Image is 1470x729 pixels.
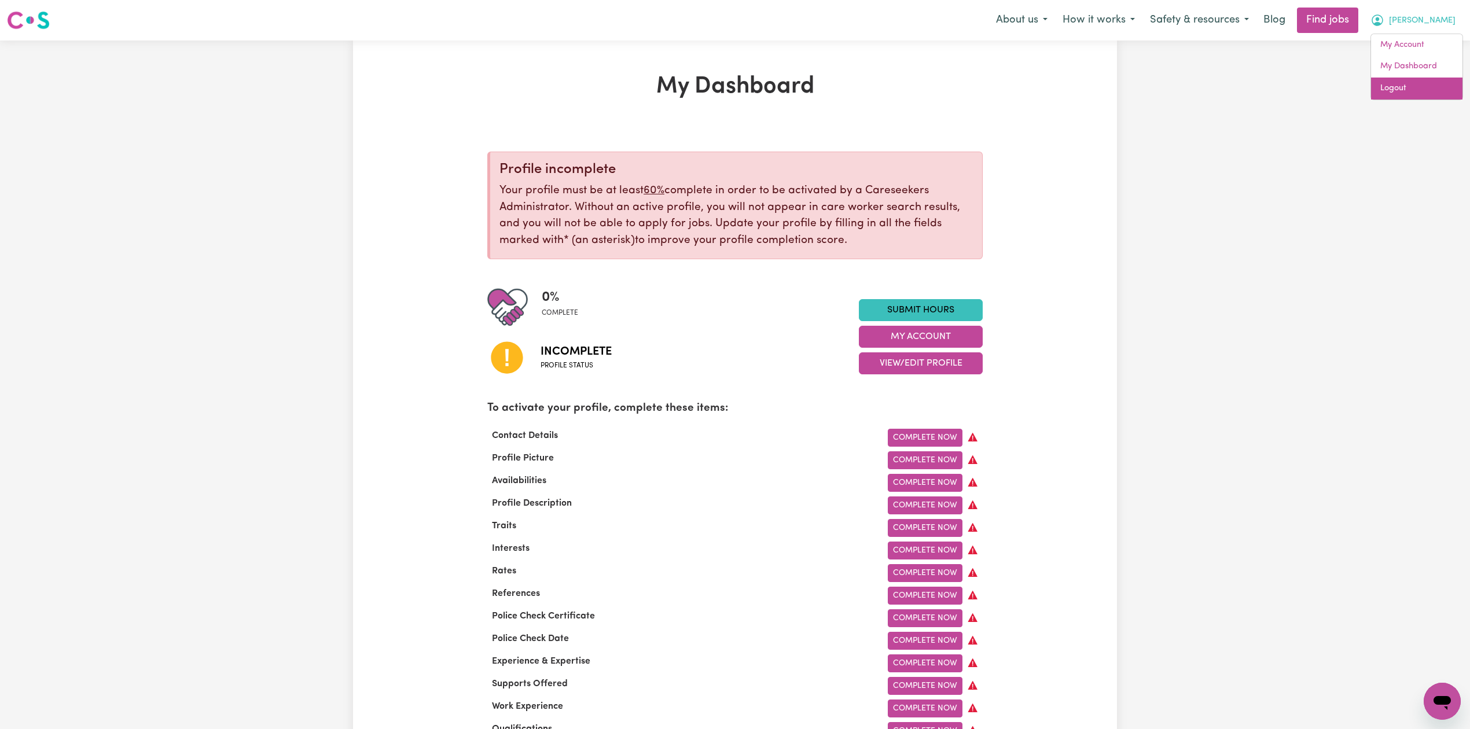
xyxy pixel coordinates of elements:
button: How it works [1055,8,1142,32]
span: Supports Offered [487,679,572,689]
button: View/Edit Profile [859,352,983,374]
a: My Dashboard [1371,56,1462,78]
a: Complete Now [888,677,962,695]
a: Careseekers logo [7,7,50,34]
a: Complete Now [888,519,962,537]
button: My Account [1363,8,1463,32]
a: Find jobs [1297,8,1358,33]
span: Contact Details [487,431,563,440]
a: Complete Now [888,699,962,717]
button: Safety & resources [1142,8,1256,32]
p: To activate your profile, complete these items: [487,400,983,417]
iframe: Button to launch messaging window [1424,683,1461,720]
span: Profile status [541,360,612,371]
span: 0 % [542,287,578,308]
a: Complete Now [888,632,962,650]
span: [PERSON_NAME] [1389,14,1456,27]
span: an asterisk [564,235,635,246]
a: Complete Now [888,564,962,582]
a: Submit Hours [859,299,983,321]
a: Complete Now [888,542,962,559]
span: complete [542,308,578,318]
button: My Account [859,326,983,348]
a: Blog [1256,8,1292,33]
a: Complete Now [888,587,962,605]
div: Profile completeness: 0% [542,287,587,327]
p: Your profile must be at least complete in order to be activated by a Careseekers Administrator. W... [499,183,973,249]
img: Careseekers logo [7,10,50,31]
span: Interests [487,544,534,553]
a: My Account [1371,34,1462,56]
u: 60% [644,185,664,196]
a: Complete Now [888,429,962,447]
span: Traits [487,521,521,531]
a: Complete Now [888,474,962,492]
a: Complete Now [888,654,962,672]
span: Profile Description [487,499,576,508]
span: Experience & Expertise [487,657,595,666]
span: Police Check Date [487,634,574,643]
span: References [487,589,545,598]
button: About us [988,8,1055,32]
a: Complete Now [888,451,962,469]
span: Profile Picture [487,454,558,463]
h1: My Dashboard [487,73,983,101]
span: Police Check Certificate [487,612,600,621]
a: Complete Now [888,496,962,514]
span: Incomplete [541,343,612,360]
a: Complete Now [888,609,962,627]
span: Rates [487,566,521,576]
div: Profile incomplete [499,161,973,178]
div: My Account [1370,34,1463,100]
a: Logout [1371,78,1462,100]
span: Availabilities [487,476,551,485]
span: Work Experience [487,702,568,711]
